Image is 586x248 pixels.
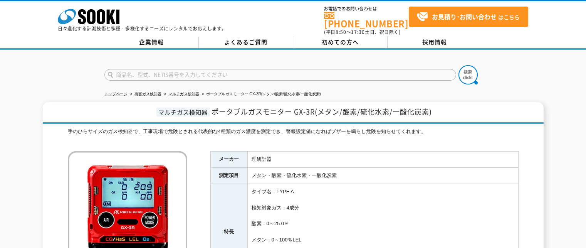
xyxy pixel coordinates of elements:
[247,168,518,184] td: メタン・酸素・硫化水素・一酸化炭素
[324,7,409,11] span: お電話でのお問い合わせは
[199,37,293,48] a: よくあるご質問
[324,12,409,28] a: [PHONE_NUMBER]
[409,7,528,27] a: お見積り･お問い合わせはこちら
[432,12,497,21] strong: お見積り･お問い合わせ
[458,65,478,84] img: btn_search.png
[104,92,128,96] a: トップページ
[351,29,365,35] span: 17:30
[210,152,247,168] th: メーカー
[210,168,247,184] th: 測定項目
[388,37,482,48] a: 採用情報
[247,152,518,168] td: 理研計器
[212,106,432,117] span: ポータブルガスモニター GX-3R(メタン/酸素/硫化水素/一酸化炭素)
[322,38,359,46] span: 初めての方へ
[104,69,456,81] input: 商品名、型式、NETIS番号を入力してください
[168,92,199,96] a: マルチガス検知器
[134,92,161,96] a: 有害ガス検知器
[200,90,321,98] li: ポータブルガスモニター GX-3R(メタン/酸素/硫化水素/一酸化炭素)
[293,37,388,48] a: 初めての方へ
[336,29,346,35] span: 8:50
[68,128,519,144] div: 手のひらサイズのガス検知器で、工事現場で危険とされる代表的な4種類のガス濃度を測定でき、警報設定値になればブザーを鳴らし危険を知らせてくれます。
[156,108,210,116] span: マルチガス検知器
[58,26,227,31] p: 日々進化する計測技術と多種・多様化するニーズにレンタルでお応えします。
[416,11,520,23] span: はこちら
[324,29,400,35] span: (平日 ～ 土日、祝日除く)
[104,37,199,48] a: 企業情報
